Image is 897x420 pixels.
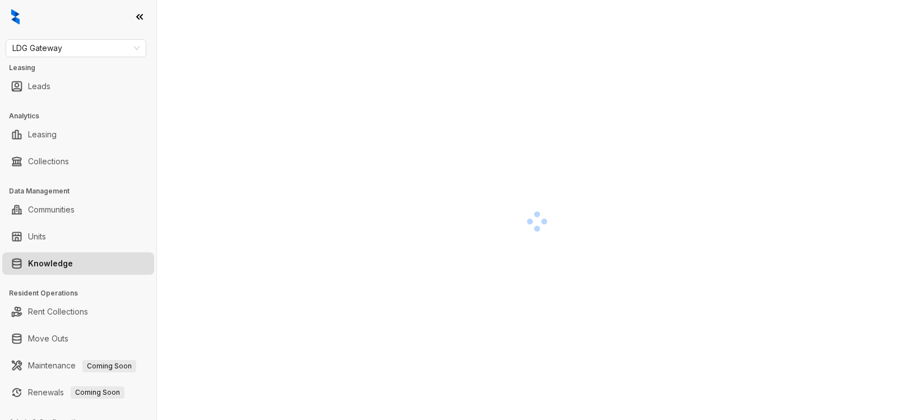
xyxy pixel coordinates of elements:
li: Collections [2,150,154,173]
li: Leasing [2,123,154,146]
a: Collections [28,150,69,173]
span: Coming Soon [82,360,136,372]
h3: Data Management [9,186,156,196]
a: Leasing [28,123,57,146]
span: LDG Gateway [12,40,140,57]
li: Rent Collections [2,301,154,323]
li: Knowledge [2,252,154,275]
li: Move Outs [2,327,154,350]
h3: Analytics [9,111,156,121]
a: Rent Collections [28,301,88,323]
li: Units [2,225,154,248]
a: Knowledge [28,252,73,275]
h3: Leasing [9,63,156,73]
li: Maintenance [2,354,154,377]
li: Renewals [2,381,154,404]
a: Communities [28,199,75,221]
li: Leads [2,75,154,98]
li: Communities [2,199,154,221]
h3: Resident Operations [9,288,156,298]
a: Move Outs [28,327,68,350]
a: Units [28,225,46,248]
a: RenewalsComing Soon [28,381,124,404]
a: Leads [28,75,50,98]
span: Coming Soon [71,386,124,399]
img: logo [11,9,20,25]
